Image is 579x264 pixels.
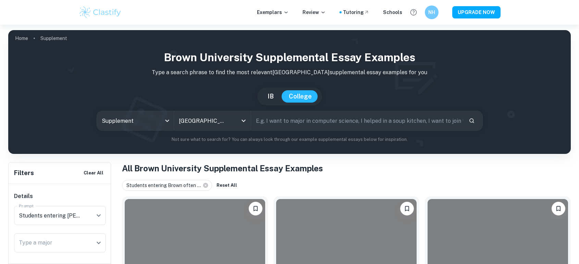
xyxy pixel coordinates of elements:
[215,180,239,190] button: Reset All
[126,182,204,189] span: Students entering Brown often ...
[425,5,439,19] button: NH
[343,9,369,16] a: Tutoring
[257,9,289,16] p: Exemplars
[303,9,326,16] p: Review
[94,238,103,248] button: Open
[14,168,34,178] h6: Filters
[452,6,501,18] button: UPGRADE NOW
[15,34,28,43] a: Home
[40,35,67,42] p: Supplement
[249,202,262,215] button: Bookmark
[14,192,106,200] h6: Details
[82,168,105,178] button: Clear All
[466,115,478,127] button: Search
[261,90,281,103] button: IB
[122,180,212,191] div: Students entering Brown often ...
[428,9,436,16] h6: NH
[14,49,565,66] h1: Brown University Supplemental Essay Examples
[552,202,565,215] button: Bookmark
[383,9,402,16] a: Schools
[251,111,463,130] input: E.g. I want to major in computer science, I helped in a soup kitchen, I want to join the debate t...
[408,6,419,18] button: Help and Feedback
[94,211,103,220] button: Open
[8,30,571,154] img: profile cover
[400,202,414,215] button: Bookmark
[97,111,174,130] div: Supplement
[239,116,248,126] button: Open
[14,68,565,77] p: Type a search phrase to find the most relevant [GEOGRAPHIC_DATA] supplemental essay examples for you
[14,136,565,143] p: Not sure what to search for? You can always look through our example supplemental essays below fo...
[122,162,571,174] h1: All Brown University Supplemental Essay Examples
[19,203,34,209] label: Prompt
[78,5,122,19] img: Clastify logo
[282,90,319,103] button: College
